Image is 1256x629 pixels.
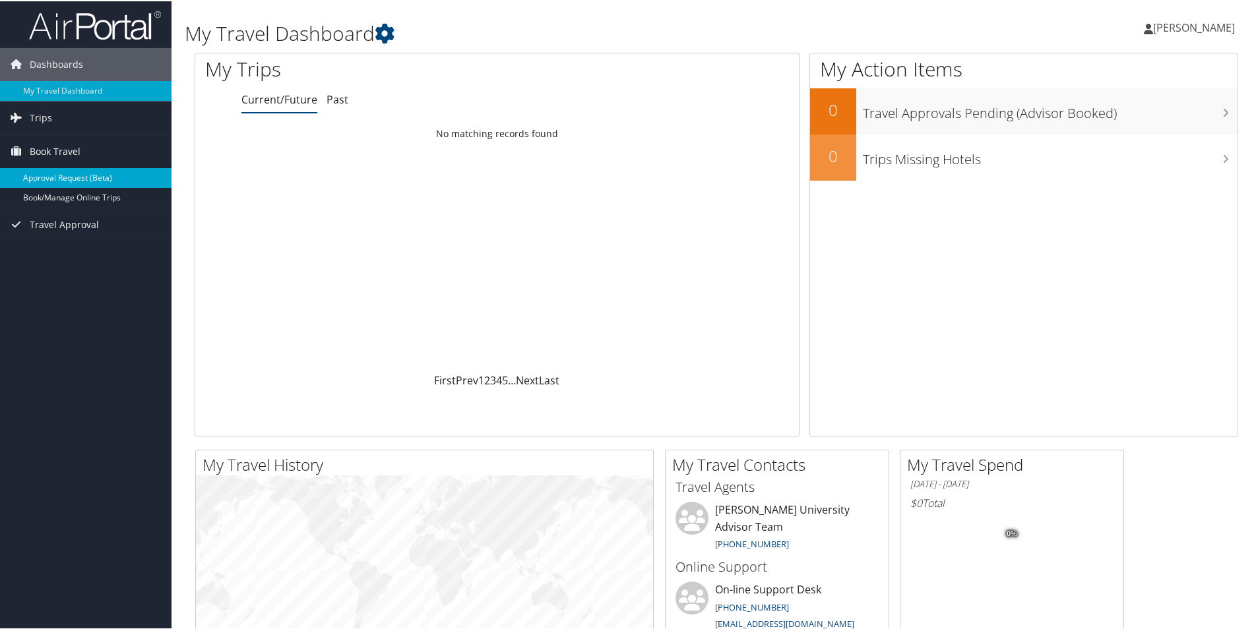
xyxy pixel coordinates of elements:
[810,133,1238,179] a: 0Trips Missing Hotels
[715,600,789,612] a: [PHONE_NUMBER]
[496,372,502,386] a: 4
[241,91,317,105] a: Current/Future
[675,477,879,495] h3: Travel Agents
[516,372,539,386] a: Next
[205,54,538,82] h1: My Trips
[508,372,516,386] span: …
[203,452,653,475] h2: My Travel History
[502,372,508,386] a: 5
[1144,7,1248,46] a: [PERSON_NAME]
[715,537,789,549] a: [PHONE_NUMBER]
[195,121,799,144] td: No matching records found
[810,87,1238,133] a: 0Travel Approvals Pending (Advisor Booked)
[910,477,1114,489] h6: [DATE] - [DATE]
[863,96,1238,121] h3: Travel Approvals Pending (Advisor Booked)
[810,98,856,120] h2: 0
[29,9,161,40] img: airportal-logo.png
[30,207,99,240] span: Travel Approval
[539,372,559,386] a: Last
[672,452,889,475] h2: My Travel Contacts
[484,372,490,386] a: 2
[327,91,348,105] a: Past
[456,372,478,386] a: Prev
[669,500,885,554] li: [PERSON_NAME] University Advisor Team
[478,372,484,386] a: 1
[30,47,83,80] span: Dashboards
[30,134,80,167] span: Book Travel
[810,54,1238,82] h1: My Action Items
[910,494,922,509] span: $0
[863,142,1238,167] h3: Trips Missing Hotels
[675,556,879,575] h3: Online Support
[910,494,1114,509] h6: Total
[434,372,456,386] a: First
[810,144,856,166] h2: 0
[715,616,854,628] a: [EMAIL_ADDRESS][DOMAIN_NAME]
[907,452,1123,475] h2: My Travel Spend
[30,100,52,133] span: Trips
[1153,19,1235,34] span: [PERSON_NAME]
[185,18,894,46] h1: My Travel Dashboard
[1007,529,1017,537] tspan: 0%
[490,372,496,386] a: 3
